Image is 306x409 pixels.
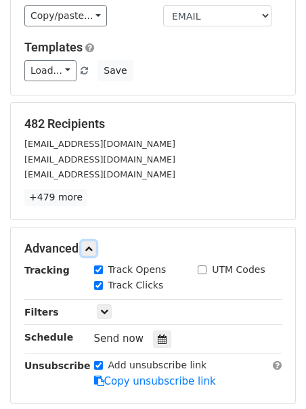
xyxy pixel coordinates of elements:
span: Send now [94,332,144,345]
a: Copy unsubscribe link [94,375,216,387]
h5: 482 Recipients [24,116,282,131]
a: Templates [24,40,83,54]
label: Add unsubscribe link [108,358,207,372]
small: [EMAIL_ADDRESS][DOMAIN_NAME] [24,139,175,149]
small: [EMAIL_ADDRESS][DOMAIN_NAME] [24,154,175,165]
strong: Unsubscribe [24,360,91,371]
strong: Filters [24,307,59,318]
strong: Schedule [24,332,73,343]
iframe: Chat Widget [238,344,306,409]
label: UTM Codes [212,263,265,277]
label: Track Opens [108,263,167,277]
a: +479 more [24,189,87,206]
label: Track Clicks [108,278,164,293]
small: [EMAIL_ADDRESS][DOMAIN_NAME] [24,169,175,179]
button: Save [97,60,133,81]
h5: Advanced [24,241,282,256]
a: Copy/paste... [24,5,107,26]
strong: Tracking [24,265,70,276]
a: Load... [24,60,76,81]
